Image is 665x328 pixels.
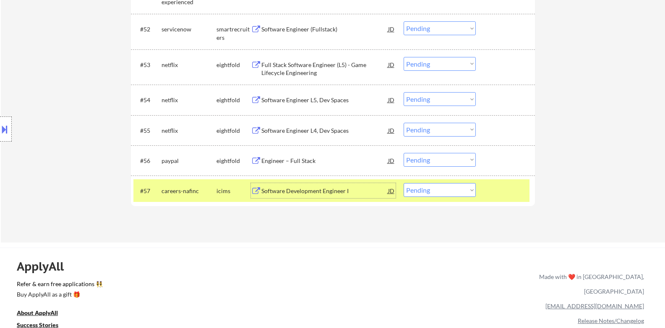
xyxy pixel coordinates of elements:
div: JD [387,123,396,138]
div: #52 [140,25,155,34]
a: About ApplyAll [17,308,70,319]
div: eightfold [216,127,251,135]
a: Refer & earn free applications 👯‍♀️ [17,281,364,290]
div: paypal [162,157,216,165]
a: Buy ApplyAll as a gift 🎁 [17,290,101,300]
div: JD [387,21,396,36]
div: JD [387,153,396,168]
div: eightfold [216,96,251,104]
div: careers-nafinc [162,187,216,195]
a: [EMAIL_ADDRESS][DOMAIN_NAME] [545,302,644,310]
div: Engineer – Full Stack [261,157,388,165]
div: JD [387,183,396,198]
div: Made with ❤️ in [GEOGRAPHIC_DATA], [GEOGRAPHIC_DATA] [536,269,644,299]
u: About ApplyAll [17,309,58,316]
div: Software Engineer (Fullstack) [261,25,388,34]
div: netflix [162,96,216,104]
div: smartrecruiters [216,25,251,41]
div: Software Engineer L5, Dev Spaces [261,96,388,104]
div: eightfold [216,61,251,69]
div: Full Stack Software Engineer (L5) - Game Lifecycle Engineering [261,61,388,77]
div: ApplyAll [17,259,73,274]
div: JD [387,57,396,72]
div: servicenow [162,25,216,34]
div: JD [387,92,396,107]
div: netflix [162,61,216,69]
div: Software Engineer L4, Dev Spaces [261,127,388,135]
div: netflix [162,127,216,135]
a: Release Notes/Changelog [578,317,644,324]
div: icims [216,187,251,195]
div: eightfold [216,157,251,165]
div: Buy ApplyAll as a gift 🎁 [17,292,101,297]
div: Software Development Engineer I [261,187,388,195]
